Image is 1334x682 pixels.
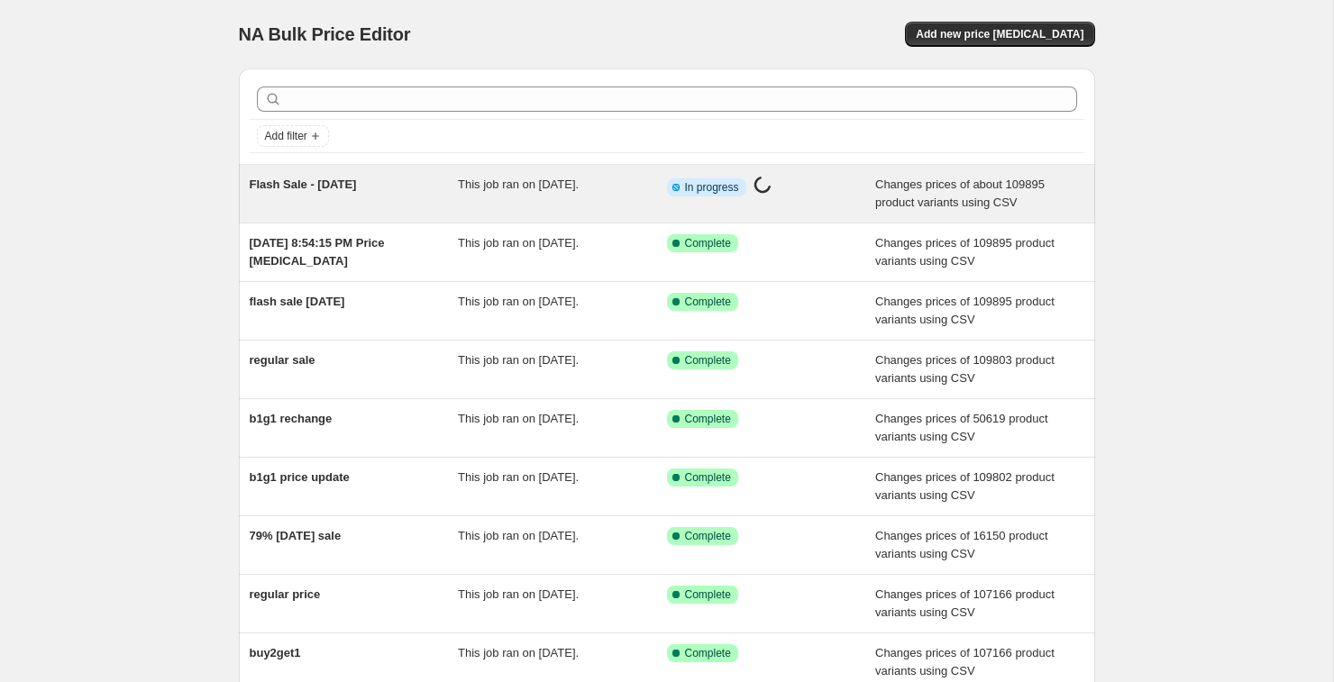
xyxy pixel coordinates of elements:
[250,470,350,484] span: b1g1 price update
[685,470,731,485] span: Complete
[685,236,731,250] span: Complete
[257,125,329,147] button: Add filter
[250,412,333,425] span: b1g1 rechange
[250,646,301,659] span: buy2get1
[239,24,411,44] span: NA Bulk Price Editor
[458,236,579,250] span: This job ran on [DATE].
[458,412,579,425] span: This job ran on [DATE].
[250,353,315,367] span: regular sale
[458,295,579,308] span: This job ran on [DATE].
[685,646,731,660] span: Complete
[685,180,739,195] span: In progress
[875,529,1048,560] span: Changes prices of 16150 product variants using CSV
[685,587,731,602] span: Complete
[875,177,1045,209] span: Changes prices of about 109895 product variants using CSV
[685,353,731,368] span: Complete
[458,177,579,191] span: This job ran on [DATE].
[685,295,731,309] span: Complete
[250,236,385,268] span: [DATE] 8:54:15 PM Price [MEDICAL_DATA]
[250,529,342,542] span: 79% [DATE] sale
[685,529,731,543] span: Complete
[250,587,321,601] span: regular price
[875,646,1055,677] span: Changes prices of 107166 product variants using CSV
[458,587,579,601] span: This job ran on [DATE].
[875,470,1055,502] span: Changes prices of 109802 product variants using CSV
[875,236,1055,268] span: Changes prices of 109895 product variants using CSV
[250,295,345,308] span: flash sale [DATE]
[916,27,1083,41] span: Add new price [MEDICAL_DATA]
[875,587,1055,619] span: Changes prices of 107166 product variants using CSV
[265,129,307,143] span: Add filter
[458,470,579,484] span: This job ran on [DATE].
[458,529,579,542] span: This job ran on [DATE].
[875,353,1055,385] span: Changes prices of 109803 product variants using CSV
[905,22,1094,47] button: Add new price [MEDICAL_DATA]
[458,353,579,367] span: This job ran on [DATE].
[685,412,731,426] span: Complete
[250,177,357,191] span: Flash Sale - [DATE]
[458,646,579,659] span: This job ran on [DATE].
[875,412,1048,443] span: Changes prices of 50619 product variants using CSV
[875,295,1055,326] span: Changes prices of 109895 product variants using CSV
